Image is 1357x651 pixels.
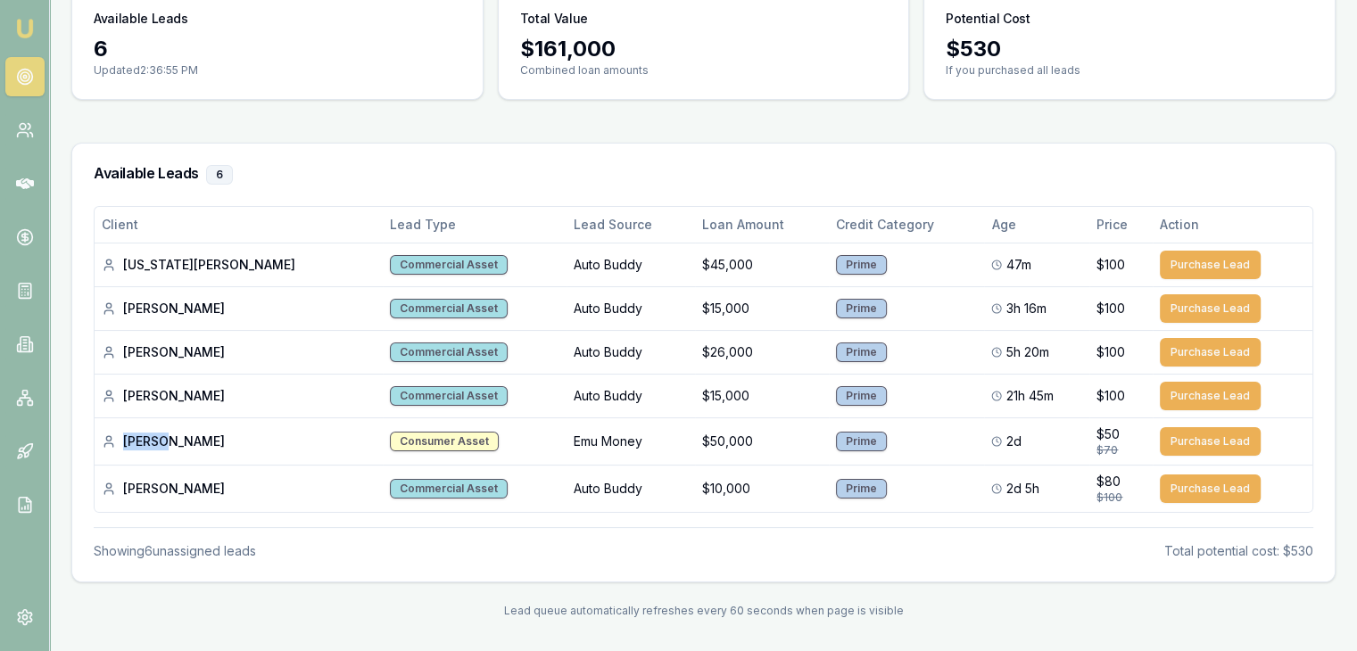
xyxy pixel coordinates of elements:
th: Lead Source [567,207,695,243]
th: Credit Category [829,207,985,243]
span: $100 [1096,343,1125,361]
td: $26,000 [695,330,829,374]
td: $45,000 [695,243,829,286]
div: Prime [836,386,887,406]
th: Price [1089,207,1153,243]
span: $100 [1096,300,1125,317]
span: 21h 45m [1005,387,1053,405]
td: Auto Buddy [567,243,695,286]
button: Purchase Lead [1160,382,1261,410]
span: 5h 20m [1005,343,1048,361]
div: [PERSON_NAME] [102,300,376,317]
h3: Available Leads [94,165,1313,185]
div: [PERSON_NAME] [102,433,376,450]
div: Total potential cost: $530 [1164,542,1313,560]
td: Emu Money [567,417,695,465]
h3: Total Value [520,10,588,28]
td: $10,000 [695,465,829,512]
td: Auto Buddy [567,286,695,330]
div: [PERSON_NAME] [102,387,376,405]
span: $80 [1096,473,1121,490]
div: Lead queue automatically refreshes every 60 seconds when page is visible [71,604,1336,618]
h3: Available Leads [94,10,188,28]
p: Combined loan amounts [520,63,888,78]
td: Auto Buddy [567,465,695,512]
div: Commercial Asset [390,386,508,406]
span: $50 [1096,425,1120,443]
img: emu-icon-u.png [14,18,36,39]
div: Commercial Asset [390,255,508,275]
button: Purchase Lead [1160,294,1261,323]
th: Action [1153,207,1312,243]
p: Updated 2:36:55 PM [94,63,461,78]
div: 6 [94,35,461,63]
div: $ 530 [946,35,1313,63]
div: Commercial Asset [390,299,508,318]
div: $ 161,000 [520,35,888,63]
div: Commercial Asset [390,342,508,362]
div: Consumer Asset [390,432,499,451]
div: Prime [836,255,887,275]
td: Auto Buddy [567,330,695,374]
span: 2d [1005,433,1021,450]
h3: Potential Cost [946,10,1030,28]
button: Purchase Lead [1160,338,1261,367]
th: Loan Amount [695,207,829,243]
th: Age [984,207,1089,243]
div: $100 [1096,490,1146,505]
td: $15,000 [695,374,829,417]
button: Purchase Lead [1160,427,1261,456]
div: Prime [836,299,887,318]
td: $50,000 [695,417,829,465]
div: [PERSON_NAME] [102,480,376,498]
div: Commercial Asset [390,479,508,499]
div: 6 [206,165,233,185]
div: Prime [836,432,887,451]
th: Lead Type [383,207,566,243]
div: $70 [1096,443,1146,457]
button: Purchase Lead [1160,251,1261,279]
div: [US_STATE][PERSON_NAME] [102,256,376,274]
td: Auto Buddy [567,374,695,417]
div: [PERSON_NAME] [102,343,376,361]
span: 47m [1005,256,1030,274]
div: Prime [836,342,887,362]
span: $100 [1096,387,1125,405]
td: $15,000 [695,286,829,330]
th: Client [95,207,383,243]
button: Purchase Lead [1160,474,1261,503]
div: Showing 6 unassigned lead s [94,542,256,560]
p: If you purchased all leads [946,63,1313,78]
span: 2d 5h [1005,480,1038,498]
span: $100 [1096,256,1125,274]
div: Prime [836,479,887,499]
span: 3h 16m [1005,300,1046,317]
